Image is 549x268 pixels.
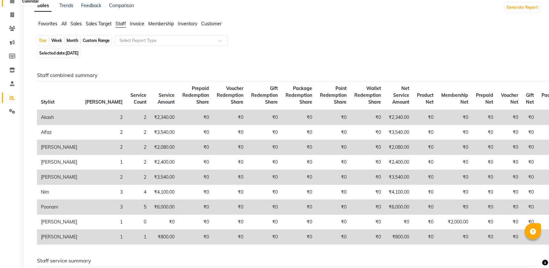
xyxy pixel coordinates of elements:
[247,125,282,140] td: ₹0
[437,185,472,200] td: ₹0
[316,230,350,245] td: ₹0
[150,140,178,155] td: ₹2,080.00
[316,155,350,170] td: ₹0
[127,185,150,200] td: 4
[61,21,67,27] span: All
[213,215,247,230] td: ₹0
[50,36,64,45] div: Week
[522,215,538,230] td: ₹0
[522,140,538,155] td: ₹0
[65,36,80,45] div: Month
[81,155,127,170] td: 1
[385,155,413,170] td: ₹2,400.00
[437,125,472,140] td: ₹0
[81,125,127,140] td: 2
[86,21,112,27] span: Sales Target
[37,258,535,264] h6: Staff service summary
[37,200,81,215] td: Poonam
[150,155,178,170] td: ₹2,400.00
[497,125,522,140] td: ₹0
[316,185,350,200] td: ₹0
[522,185,538,200] td: ₹0
[178,170,213,185] td: ₹0
[178,215,213,230] td: ₹0
[282,110,316,125] td: ₹0
[350,110,385,125] td: ₹0
[66,51,79,56] span: [DATE]
[150,125,178,140] td: ₹3,540.00
[316,110,350,125] td: ₹0
[497,215,522,230] td: ₹0
[217,85,243,105] span: Voucher Redemption Share
[37,110,81,125] td: Akash
[81,3,101,8] a: Feedback
[350,215,385,230] td: ₹0
[247,200,282,215] td: ₹0
[178,185,213,200] td: ₹0
[41,99,55,105] span: Stylist
[251,85,278,105] span: Gift Redemption Share
[282,200,316,215] td: ₹0
[178,140,213,155] td: ₹0
[350,200,385,215] td: ₹0
[385,230,413,245] td: ₹800.00
[472,200,497,215] td: ₹0
[282,215,316,230] td: ₹0
[213,140,247,155] td: ₹0
[413,185,437,200] td: ₹0
[213,185,247,200] td: ₹0
[282,125,316,140] td: ₹0
[497,185,522,200] td: ₹0
[81,140,127,155] td: 2
[522,230,538,245] td: ₹0
[437,170,472,185] td: ₹0
[130,21,144,27] span: Invoice
[413,170,437,185] td: ₹0
[286,85,312,105] span: Package Redemption Share
[59,3,73,8] a: Trends
[37,170,81,185] td: [PERSON_NAME]
[38,49,80,57] span: Selected date:
[316,200,350,215] td: ₹0
[282,140,316,155] td: ₹0
[476,92,493,105] span: Prepaid Net
[247,170,282,185] td: ₹0
[127,200,150,215] td: 5
[472,185,497,200] td: ₹0
[316,140,350,155] td: ₹0
[158,92,175,105] span: Service Amount
[178,125,213,140] td: ₹0
[437,200,472,215] td: ₹0
[526,92,534,105] span: Gift Net
[70,21,82,27] span: Sales
[385,110,413,125] td: ₹2,340.00
[354,85,381,105] span: Wallet Redemption Share
[178,200,213,215] td: ₹0
[385,170,413,185] td: ₹3,540.00
[150,215,178,230] td: ₹0
[127,110,150,125] td: 2
[437,110,472,125] td: ₹0
[109,3,134,8] a: Comparison
[385,200,413,215] td: ₹6,000.00
[247,185,282,200] td: ₹0
[441,92,468,105] span: Membership Net
[320,85,347,105] span: Point Redemption Share
[81,36,111,45] div: Custom Range
[38,36,48,45] div: Day
[472,230,497,245] td: ₹0
[282,170,316,185] td: ₹0
[413,230,437,245] td: ₹0
[85,99,123,105] span: [PERSON_NAME]
[213,170,247,185] td: ₹0
[413,125,437,140] td: ₹0
[201,21,222,27] span: Customer
[385,125,413,140] td: ₹3,540.00
[497,170,522,185] td: ₹0
[247,230,282,245] td: ₹0
[37,155,81,170] td: [PERSON_NAME]
[413,215,437,230] td: ₹0
[350,125,385,140] td: ₹0
[350,155,385,170] td: ₹0
[501,92,518,105] span: Voucher Net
